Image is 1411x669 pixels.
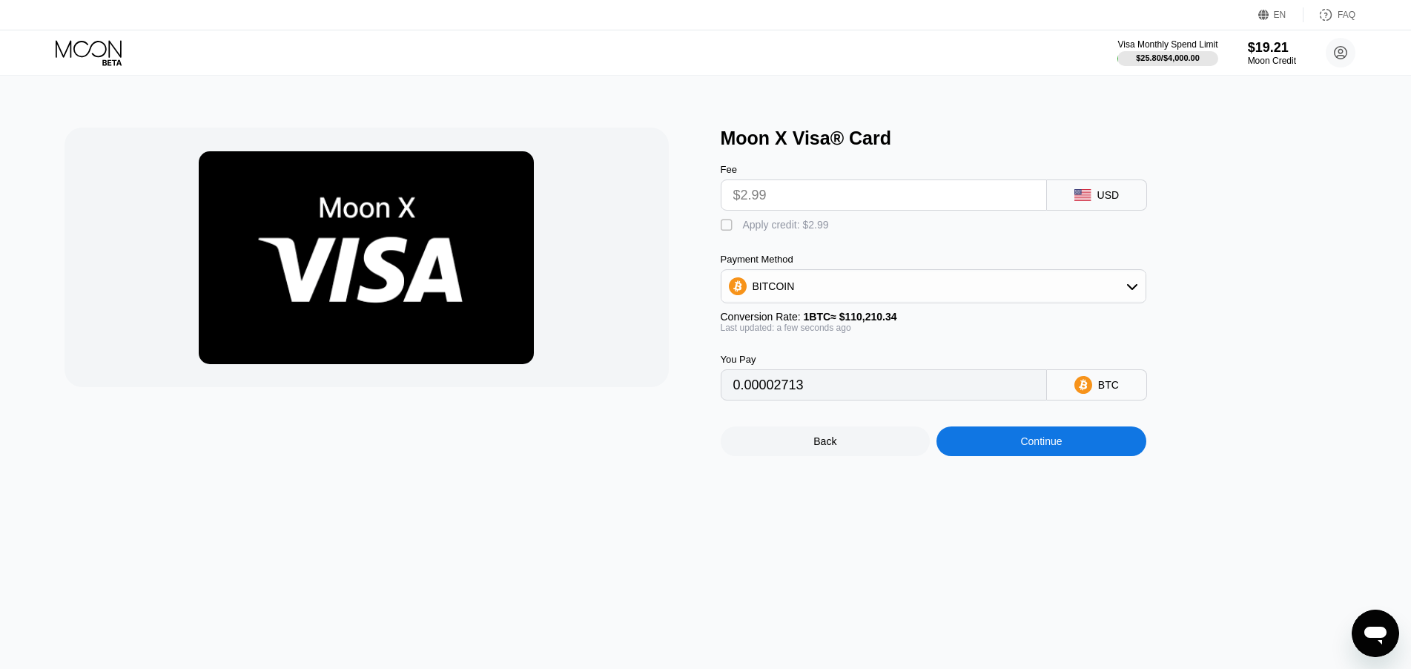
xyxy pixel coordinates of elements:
div: Apply credit: $2.99 [743,219,829,231]
iframe: Button to launch messaging window [1352,610,1399,657]
div: BITCOIN [753,280,795,292]
span: 1 BTC ≈ $110,210.34 [804,311,897,323]
div: Moon Credit [1248,56,1296,66]
div: Continue [936,426,1146,456]
div: Conversion Rate: [721,311,1146,323]
div: EN [1258,7,1303,22]
div: Back [721,426,931,456]
div: Continue [1020,435,1062,447]
div: BTC [1098,379,1119,391]
div: $19.21 [1248,40,1296,56]
div: FAQ [1303,7,1355,22]
div: FAQ [1338,10,1355,20]
div: Back [813,435,836,447]
input: $0.00 [733,180,1034,210]
div: Visa Monthly Spend Limit [1117,39,1217,50]
div: Fee [721,164,1047,175]
div: Payment Method [721,254,1146,265]
div: Visa Monthly Spend Limit$25.80/$4,000.00 [1117,39,1217,66]
div: BITCOIN [721,271,1146,301]
div: Last updated: a few seconds ago [721,323,1146,333]
div: $25.80 / $4,000.00 [1136,53,1200,62]
div: EN [1274,10,1286,20]
div:  [721,218,736,233]
div: USD [1097,189,1120,201]
div: $19.21Moon Credit [1248,40,1296,66]
div: Moon X Visa® Card [721,128,1362,149]
div: You Pay [721,354,1047,365]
